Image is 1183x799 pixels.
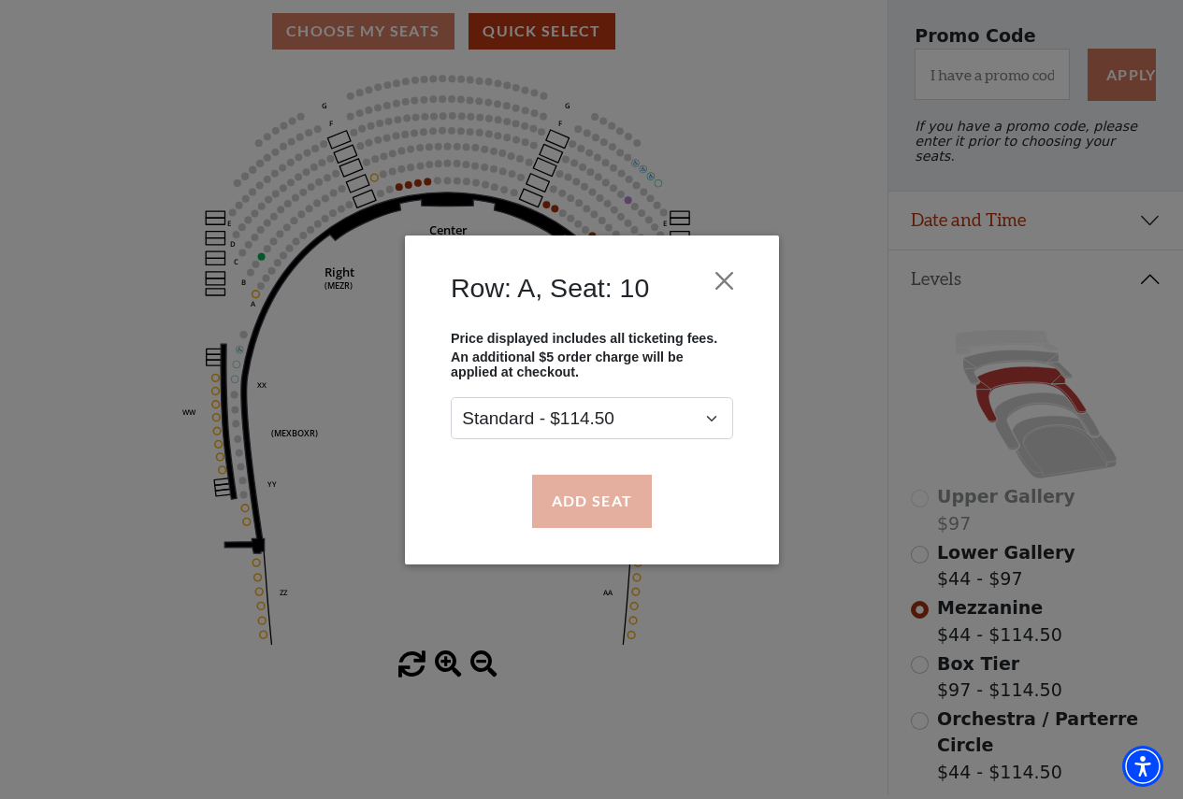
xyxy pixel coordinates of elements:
[706,263,742,298] button: Close
[531,475,651,527] button: Add Seat
[451,330,733,345] p: Price displayed includes all ticketing fees.
[451,272,649,304] h4: Row: A, Seat: 10
[451,350,733,379] p: An additional $5 order charge will be applied at checkout.
[1122,746,1163,787] div: Accessibility Menu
